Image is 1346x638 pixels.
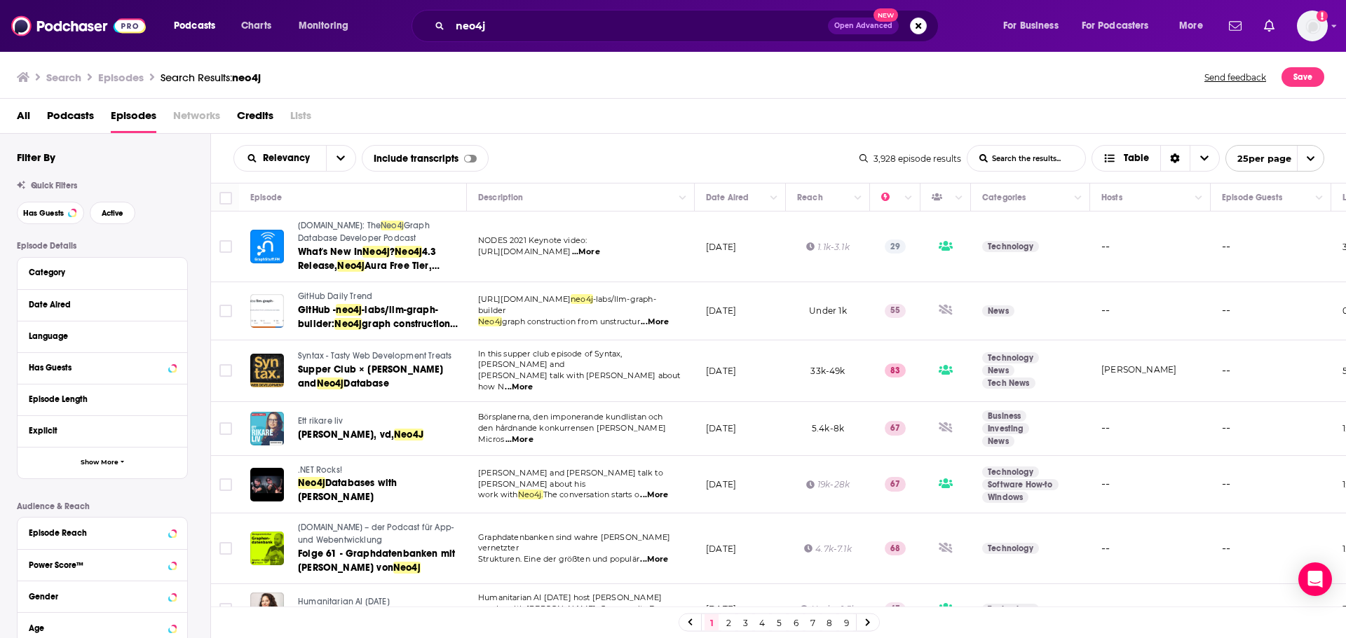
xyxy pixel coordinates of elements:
div: Episode Guests [1222,189,1282,206]
a: News [982,436,1014,447]
span: [DOMAIN_NAME] – der Podcast für App- und Webentwicklung [298,522,454,545]
span: Neo4j [298,477,325,489]
span: Supper Club × [PERSON_NAME] and [298,363,444,389]
span: Logged in as carolinejames [1297,11,1328,41]
div: Description [478,189,523,206]
div: Has Guests [932,189,951,206]
a: [DOMAIN_NAME] – der Podcast für App- und Webentwicklung [298,522,465,546]
a: Show notifications dropdown [1223,14,1247,38]
span: ? [390,246,395,258]
div: 4.7k-7.1k [804,543,852,555]
span: Graphdatenbanken sind wahre [PERSON_NAME] vernetzter [478,532,670,553]
span: Open Advanced [834,22,892,29]
span: Neo4j [317,377,344,389]
p: 67 [885,477,906,491]
span: Lists [290,104,311,133]
span: Show More [81,459,118,466]
div: Categories [982,189,1026,206]
div: Reach [797,189,823,206]
input: Search podcasts, credits, & more... [450,15,828,37]
a: 8 [822,614,836,631]
p: [DATE] [706,305,736,317]
span: 5.4k-8k [812,423,844,434]
p: 55 [885,304,906,318]
div: Explicit [29,426,167,436]
button: open menu [326,146,355,171]
span: graph construction from unstructur [502,317,640,326]
button: Active [90,202,135,224]
p: 68 [885,541,906,555]
p: 47 [885,602,906,616]
a: 3 [738,614,752,631]
td: -- [1090,456,1211,514]
a: Software How-to [982,479,1059,490]
a: [PERSON_NAME], vd,Neo4J [298,428,465,442]
span: What's New In [298,246,362,258]
a: 1 [705,614,719,631]
img: Podchaser - Follow, Share and Rate Podcasts [11,13,146,39]
div: Hosts [1101,189,1122,206]
span: 25 per page [1226,148,1291,169]
button: Date Aired [29,296,176,313]
a: Ett rikare liv [298,415,465,428]
button: open menu [1169,15,1221,37]
span: Neo4j [478,317,502,326]
a: Technology [982,466,1039,478]
a: Syntax - Tasty Web Development Treats [298,350,465,363]
a: Credits [237,104,273,133]
a: GitHub -neo4j-labs/llm-graph-builder:Neo4jgraph construction from unstructured data using LLMs [298,303,465,331]
span: [PERSON_NAME] and [PERSON_NAME] talk to [PERSON_NAME] about his [478,468,663,489]
p: [DATE] [706,365,736,377]
button: Age [29,618,176,636]
span: [PERSON_NAME] talk with [PERSON_NAME] about how N [478,370,680,391]
a: Charts [232,15,280,37]
button: Column Actions [951,190,967,207]
span: Neo4j [393,562,421,574]
button: Explicit [29,422,176,439]
td: -- [1090,211,1211,282]
button: Has Guests [17,202,84,224]
a: News [982,305,1014,317]
p: 67 [885,421,906,435]
span: den hårdnande konkurrensen [PERSON_NAME] Micros [478,423,666,444]
span: Charts [241,16,271,36]
td: -- [1211,402,1331,456]
a: GitHub Daily Trend [298,291,465,303]
h2: Choose List sort [233,145,356,172]
h3: Episodes [98,71,144,84]
a: Windows [982,492,1028,503]
span: New [873,8,899,22]
a: Podcasts [47,104,94,133]
button: Open AdvancedNew [828,18,899,34]
span: Toggle select row [219,478,232,491]
a: Technology [982,241,1039,252]
a: All [17,104,30,133]
span: GitHub Daily Trend [298,291,372,301]
a: Search Results:neo4j [161,71,261,84]
a: Humanitarian AI [DATE] [298,596,465,609]
span: ...More [505,434,533,445]
span: Toggle select row [219,364,232,377]
p: Episode Details [17,241,188,251]
span: [URL][DOMAIN_NAME] [478,247,571,256]
div: 1.1k-3.1k [806,241,850,253]
a: 9 [839,614,853,631]
a: Supper Club × [PERSON_NAME] andNeo4jDatabase [298,363,465,391]
button: Column Actions [1070,190,1087,207]
span: neo4j [232,71,261,84]
span: speaks with [PERSON_NAME], Community Dev [478,604,665,613]
span: Relevancy [263,153,315,163]
a: Tech News [982,377,1035,389]
span: Aura Free Tier, Machine Learning With Graph Data Science, The Trillion Relationship Graph & More! [298,260,463,314]
div: 3,928 episode results [859,153,961,164]
a: Neo4jDatabases with [PERSON_NAME] [298,476,465,504]
div: 19k-28k [806,478,850,490]
td: -- [1211,456,1331,514]
span: 33k-49k [810,366,845,376]
span: Podcasts [174,16,215,36]
a: Show notifications dropdown [1258,14,1280,38]
span: ...More [505,382,533,393]
td: -- [1211,282,1331,340]
td: -- [1211,584,1331,635]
